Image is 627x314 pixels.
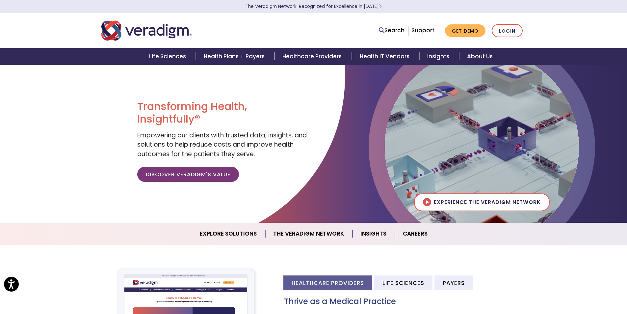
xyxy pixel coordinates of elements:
a: About Us [459,48,501,65]
a: The Veradigm Network [265,225,353,242]
a: Careers [395,225,435,242]
li: Life Sciences [374,275,432,290]
li: Healthcare Providers [283,275,372,290]
a: Get Demo [445,24,485,37]
span: Empowering our clients with trusted data, insights, and solutions to help reduce costs and improv... [137,131,307,158]
a: Insights [419,48,459,65]
a: Explore Solutions [192,225,265,242]
a: Search [379,26,405,35]
a: Health Plans + Payers [196,48,274,65]
img: Veradigm logo [101,20,192,42]
a: Life Sciences [141,48,196,65]
a: Insights [353,225,395,242]
h1: Transforming Health, Insightfully® [137,100,308,126]
li: Payers [434,275,473,290]
a: Discover Veradigm's Value [137,167,239,182]
a: Healthcare Providers [274,48,352,65]
a: Support [411,26,434,34]
a: Login [492,24,523,38]
a: The Veradigm Network: Recognized for Excellence in [DATE]Learn More [246,3,382,10]
span: Learn More [379,3,382,10]
a: Health IT Vendors [352,48,419,65]
h3: Thrive as a Medical Practice [284,297,526,306]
